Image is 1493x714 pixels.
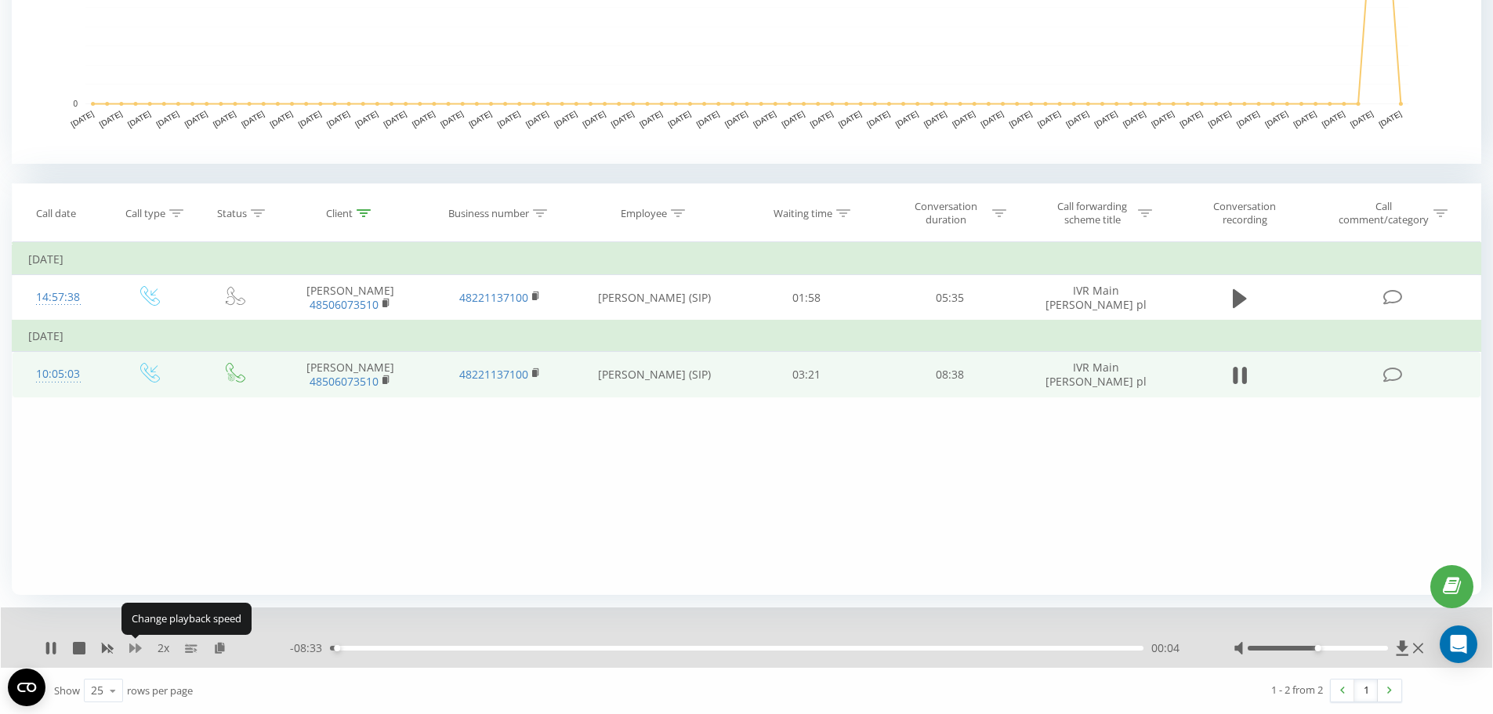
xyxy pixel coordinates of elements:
[70,109,96,129] text: [DATE]
[735,275,879,321] td: 01:58
[1349,109,1375,129] text: [DATE]
[951,109,977,129] text: [DATE]
[28,359,89,390] div: 10:05:03
[1314,645,1321,651] div: Accessibility label
[1207,109,1233,129] text: [DATE]
[448,207,529,220] div: Business number
[574,352,735,397] td: [PERSON_NAME] (SIP)
[904,200,988,227] div: Conversation duration
[125,207,165,220] div: Call type
[91,683,103,698] div: 25
[638,109,664,129] text: [DATE]
[496,109,522,129] text: [DATE]
[752,109,777,129] text: [DATE]
[774,207,832,220] div: Waiting time
[467,109,493,129] text: [DATE]
[1235,109,1261,129] text: [DATE]
[13,321,1481,352] td: [DATE]
[353,109,379,129] text: [DATE]
[126,109,152,129] text: [DATE]
[240,109,266,129] text: [DATE]
[276,275,425,321] td: [PERSON_NAME]
[183,109,209,129] text: [DATE]
[1271,682,1323,698] div: 1 - 2 from 2
[879,352,1022,397] td: 08:38
[879,275,1022,321] td: 05:35
[28,282,89,313] div: 14:57:38
[8,669,45,706] button: Open CMP widget
[865,109,891,129] text: [DATE]
[1008,109,1034,129] text: [DATE]
[1178,109,1204,129] text: [DATE]
[524,109,550,129] text: [DATE]
[121,603,252,634] div: Change playback speed
[212,109,237,129] text: [DATE]
[1021,352,1170,397] td: IVR Main [PERSON_NAME] pl
[1093,109,1119,129] text: [DATE]
[154,109,180,129] text: [DATE]
[1122,109,1147,129] text: [DATE]
[894,109,920,129] text: [DATE]
[1036,109,1062,129] text: [DATE]
[310,374,379,389] a: 48506073510
[326,207,353,220] div: Client
[459,290,528,305] a: 48221137100
[1338,200,1430,227] div: Call comment/category
[695,109,721,129] text: [DATE]
[1354,680,1378,701] a: 1
[553,109,578,129] text: [DATE]
[1194,200,1296,227] div: Conversation recording
[334,645,340,651] div: Accessibility label
[1377,109,1403,129] text: [DATE]
[582,109,607,129] text: [DATE]
[781,109,806,129] text: [DATE]
[325,109,351,129] text: [DATE]
[666,109,692,129] text: [DATE]
[574,275,735,321] td: [PERSON_NAME] (SIP)
[610,109,636,129] text: [DATE]
[98,109,124,129] text: [DATE]
[36,207,76,220] div: Call date
[922,109,948,129] text: [DATE]
[459,367,528,382] a: 48221137100
[382,109,408,129] text: [DATE]
[1263,109,1289,129] text: [DATE]
[127,683,193,698] span: rows per page
[837,109,863,129] text: [DATE]
[73,100,78,108] text: 0
[13,244,1481,275] td: [DATE]
[1021,275,1170,321] td: IVR Main [PERSON_NAME] pl
[310,297,379,312] a: 48506073510
[1321,109,1346,129] text: [DATE]
[735,352,879,397] td: 03:21
[217,207,247,220] div: Status
[269,109,295,129] text: [DATE]
[1440,625,1477,663] div: Open Intercom Messenger
[276,352,425,397] td: [PERSON_NAME]
[439,109,465,129] text: [DATE]
[723,109,749,129] text: [DATE]
[158,640,169,656] span: 2 x
[621,207,667,220] div: Employee
[1050,200,1134,227] div: Call forwarding scheme title
[1150,109,1176,129] text: [DATE]
[54,683,80,698] span: Show
[809,109,835,129] text: [DATE]
[979,109,1005,129] text: [DATE]
[1292,109,1318,129] text: [DATE]
[1151,640,1180,656] span: 00:04
[290,640,330,656] span: - 08:33
[1064,109,1090,129] text: [DATE]
[297,109,323,129] text: [DATE]
[411,109,437,129] text: [DATE]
